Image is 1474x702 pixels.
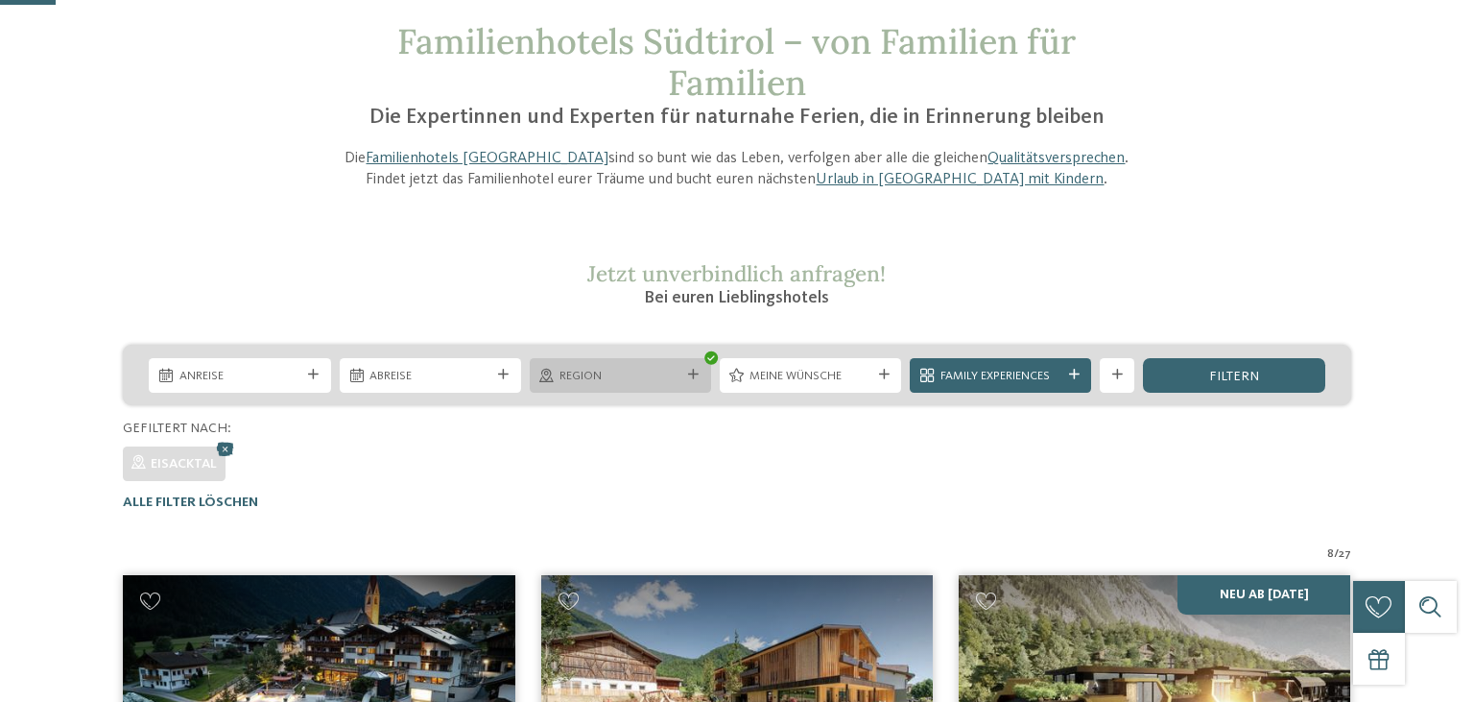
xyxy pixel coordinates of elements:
span: filtern [1209,370,1259,383]
a: Qualitätsversprechen [987,151,1125,166]
span: Region [559,368,680,385]
span: Die Expertinnen und Experten für naturnahe Ferien, die in Erinnerung bleiben [369,107,1105,128]
span: Anreise [179,368,300,385]
span: / [1334,545,1339,563]
span: Meine Wünsche [749,368,870,385]
span: Abreise [369,368,490,385]
span: Alle Filter löschen [123,496,258,509]
span: 8 [1327,545,1334,563]
span: Gefiltert nach: [123,422,231,435]
span: Jetzt unverbindlich anfragen! [587,259,886,287]
a: Urlaub in [GEOGRAPHIC_DATA] mit Kindern [816,172,1104,187]
span: Bei euren Lieblingshotels [644,289,829,306]
span: Eisacktal [151,457,217,471]
span: 27 [1339,545,1351,563]
span: Familienhotels Südtirol – von Familien für Familien [397,19,1076,105]
span: Family Experiences [940,368,1061,385]
a: Familienhotels [GEOGRAPHIC_DATA] [366,151,608,166]
p: Die sind so bunt wie das Leben, verfolgen aber alle die gleichen . Findet jetzt das Familienhotel... [326,148,1148,191]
